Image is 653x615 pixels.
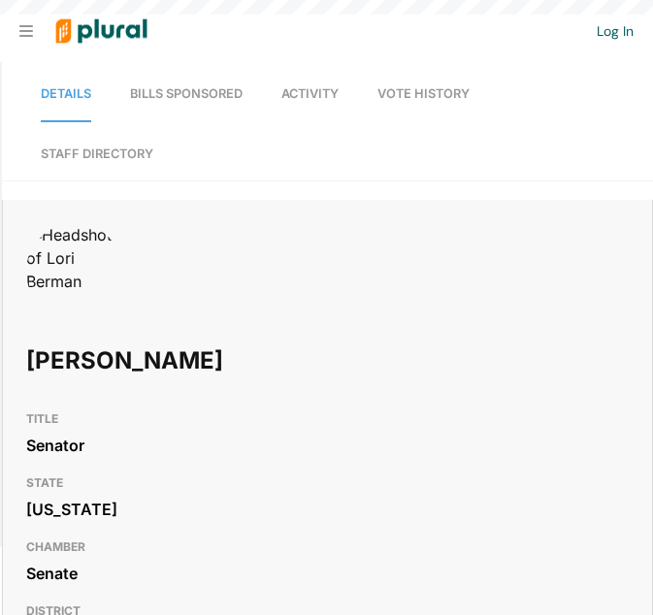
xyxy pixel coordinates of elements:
[26,495,629,524] div: [US_STATE]
[281,67,339,122] a: Activity
[41,127,153,180] a: Staff Directory
[597,22,634,40] a: Log In
[377,86,470,101] span: Vote History
[26,431,629,460] div: Senator
[26,407,629,431] h3: TITLE
[130,86,243,101] span: Bills Sponsored
[41,67,91,122] a: Details
[377,67,470,122] a: Vote History
[26,471,629,495] h3: STATE
[26,559,629,588] div: Senate
[26,332,388,390] h1: [PERSON_NAME]
[26,223,123,293] img: Headshot of Lori Berman
[26,535,629,559] h3: CHAMBER
[41,86,91,101] span: Details
[281,86,339,101] span: Activity
[41,1,162,62] img: Logo for Plural
[130,67,243,122] a: Bills Sponsored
